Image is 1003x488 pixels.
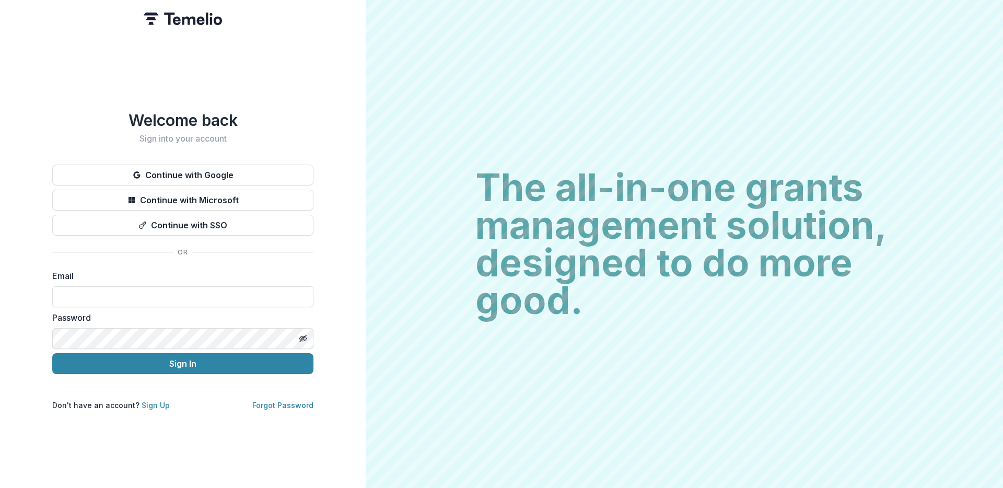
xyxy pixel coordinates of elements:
button: Continue with Microsoft [52,190,313,211]
button: Continue with Google [52,165,313,185]
h2: Sign into your account [52,134,313,144]
img: Temelio [144,13,222,25]
label: Password [52,311,307,324]
button: Continue with SSO [52,215,313,236]
h1: Welcome back [52,111,313,130]
button: Toggle password visibility [295,330,311,347]
a: Sign Up [142,401,170,410]
p: Don't have an account? [52,400,170,411]
a: Forgot Password [252,401,313,410]
label: Email [52,270,307,282]
button: Sign In [52,353,313,374]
